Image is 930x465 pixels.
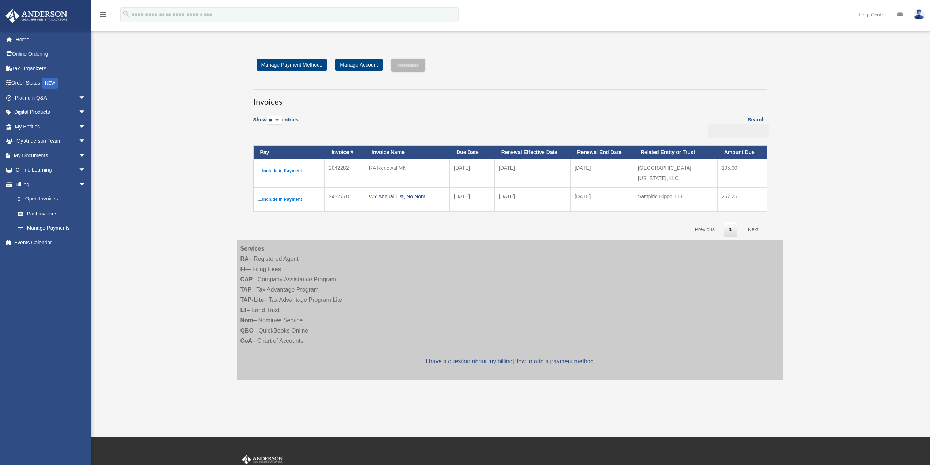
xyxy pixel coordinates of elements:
[5,235,97,250] a: Events Calendar
[79,119,93,134] span: arrow_drop_down
[5,105,97,120] a: Digital Productsarrow_drop_down
[99,13,107,19] a: menu
[237,240,783,380] div: – Registered Agent – Filing Fees – Company Assistance Program – Tax Advantage Program – Tax Advan...
[570,146,634,159] th: Renewal End Date: activate to sort column ascending
[240,455,284,465] img: Anderson Advisors Platinum Portal
[79,177,93,192] span: arrow_drop_down
[10,221,93,236] a: Manage Payments
[240,286,252,293] strong: TAP
[718,187,767,211] td: 257.25
[240,317,254,323] strong: Nom
[240,245,265,252] strong: Services
[253,89,767,108] h3: Invoices
[258,195,321,204] label: Include in Payment
[450,159,495,187] td: [DATE]
[450,146,495,159] th: Due Date: activate to sort column ascending
[79,148,93,163] span: arrow_drop_down
[240,297,264,303] strong: TAP-Lite
[5,32,97,47] a: Home
[495,187,570,211] td: [DATE]
[267,116,282,125] select: Showentries
[570,159,634,187] td: [DATE]
[708,124,769,138] input: Search:
[5,47,97,61] a: Online Ordering
[743,222,764,237] a: Next
[718,159,767,187] td: 195.00
[369,163,446,173] div: RA Renewal MN
[240,327,254,334] strong: QBO
[240,356,779,367] p: |
[718,146,767,159] th: Amount Due: activate to sort column ascending
[240,307,247,313] strong: LT
[122,10,130,18] i: search
[240,266,248,272] strong: FF
[10,206,93,221] a: Past Invoices
[5,90,97,105] a: Platinum Q&Aarrow_drop_down
[706,115,767,138] label: Search:
[5,61,97,76] a: Tax Organizers
[22,195,25,204] span: $
[257,59,327,71] a: Manage Payment Methods
[10,192,90,207] a: $Open Invoices
[325,187,365,211] td: 2432778
[3,9,69,23] img: Anderson Advisors Platinum Portal
[335,59,382,71] a: Manage Account
[495,159,570,187] td: [DATE]
[514,358,594,364] a: How to add a payment method
[5,119,97,134] a: My Entitiesarrow_drop_down
[5,177,93,192] a: Billingarrow_drop_down
[240,276,253,282] strong: CAP
[365,146,450,159] th: Invoice Name: activate to sort column ascending
[689,222,720,237] a: Previous
[5,163,97,177] a: Online Learningarrow_drop_down
[258,166,321,175] label: Include in Payment
[79,134,93,149] span: arrow_drop_down
[42,78,58,89] div: NEW
[254,146,325,159] th: Pay: activate to sort column descending
[634,159,718,187] td: [GEOGRAPHIC_DATA][US_STATE], LLC
[570,187,634,211] td: [DATE]
[240,256,249,262] strong: RA
[258,168,262,172] input: Include in Payment
[240,338,253,344] strong: CoA
[634,146,718,159] th: Related Entity or Trust: activate to sort column ascending
[450,187,495,211] td: [DATE]
[5,76,97,91] a: Order StatusNEW
[99,10,107,19] i: menu
[258,196,262,201] input: Include in Payment
[724,222,737,237] a: 1
[426,358,512,364] a: I have a question about my billing
[79,163,93,178] span: arrow_drop_down
[5,134,97,149] a: My Anderson Teamarrow_drop_down
[79,90,93,105] span: arrow_drop_down
[495,146,570,159] th: Renewal Effective Date: activate to sort column ascending
[325,146,365,159] th: Invoice #: activate to sort column ascending
[634,187,718,211] td: Vampiric Hippo, LLC
[79,105,93,120] span: arrow_drop_down
[5,148,97,163] a: My Documentsarrow_drop_down
[325,159,365,187] td: 2042282
[914,9,925,20] img: User Pic
[253,115,299,132] label: Show entries
[369,191,446,202] div: WY Annual List, No Nom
